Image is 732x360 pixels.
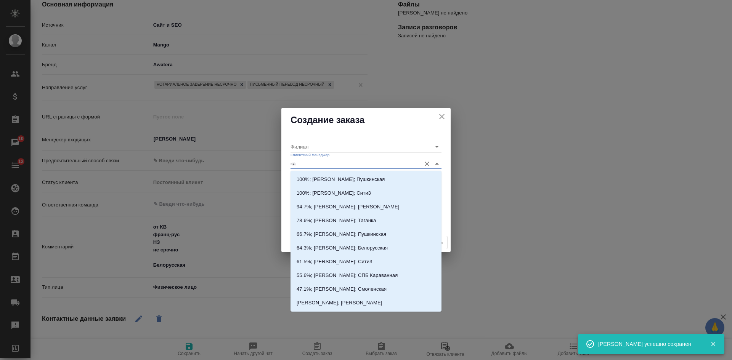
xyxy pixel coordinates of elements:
[291,114,441,126] h2: Создание заказа
[297,285,387,293] p: 47.1%; [PERSON_NAME]; Смоленская
[297,299,382,307] p: [PERSON_NAME]; [PERSON_NAME]
[297,217,376,224] p: 78.6%; [PERSON_NAME]; Таганка
[705,341,721,347] button: Закрыть
[432,141,442,152] button: Open
[297,203,399,211] p: 94.7%; [PERSON_NAME]; [PERSON_NAME]
[297,230,386,238] p: 66.7%; [PERSON_NAME]; Пушкинская
[297,272,398,279] p: 55.6%; [PERSON_NAME]; СПБ Караванная
[436,111,448,122] button: close
[297,176,385,183] p: 100%; [PERSON_NAME]; Пушкинская
[297,244,388,252] p: 64.3%; [PERSON_NAME]; Белорусская
[297,189,371,197] p: 100%; [PERSON_NAME]; Сити3
[291,153,329,157] label: Клиентский менеджер
[422,158,432,169] button: Очистить
[598,340,699,348] div: [PERSON_NAME] успешно сохранен
[297,258,372,266] p: 61.5%; [PERSON_NAME]; Сити3
[432,158,442,169] button: Close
